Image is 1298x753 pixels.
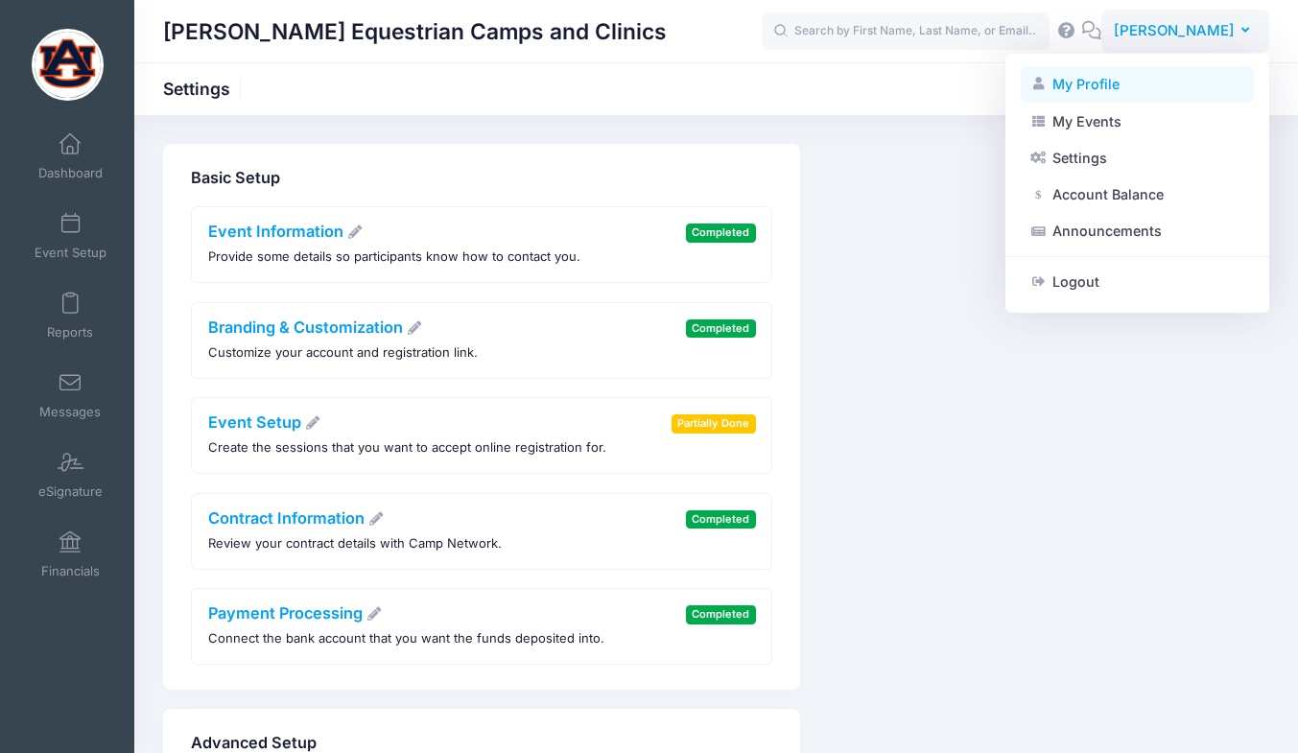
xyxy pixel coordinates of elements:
[1021,103,1254,139] a: My Events
[35,245,106,261] span: Event Setup
[208,629,604,648] p: Connect the bank account that you want the funds deposited into.
[208,343,478,363] p: Customize your account and registration link.
[1021,176,1254,213] a: Account Balance
[47,324,93,341] span: Reports
[672,414,756,433] span: Partially Done
[38,483,103,500] span: eSignature
[208,318,423,337] a: Branding & Customization
[25,282,116,349] a: Reports
[686,319,756,338] span: Completed
[25,202,116,270] a: Event Setup
[38,165,103,181] span: Dashboard
[41,563,100,579] span: Financials
[39,404,101,420] span: Messages
[208,508,385,528] a: Contract Information
[191,169,772,188] h4: Basic Setup
[208,534,502,553] p: Review your contract details with Camp Network.
[25,123,116,190] a: Dashboard
[1101,10,1269,54] button: [PERSON_NAME]
[208,603,383,623] a: Payment Processing
[32,29,104,101] img: Jessica Braswell Equestrian Camps and Clinics
[1021,140,1254,176] a: Settings
[686,224,756,242] span: Completed
[163,79,247,99] h1: Settings
[762,12,1050,51] input: Search by First Name, Last Name, or Email...
[1114,20,1235,41] span: [PERSON_NAME]
[163,10,667,54] h1: [PERSON_NAME] Equestrian Camps and Clinics
[208,412,321,432] a: Event Setup
[686,510,756,529] span: Completed
[1021,213,1254,249] a: Announcements
[25,362,116,429] a: Messages
[1021,264,1254,300] a: Logout
[25,441,116,508] a: eSignature
[208,247,580,267] p: Provide some details so participants know how to contact you.
[1021,66,1254,103] a: My Profile
[191,734,772,753] h4: Advanced Setup
[25,521,116,588] a: Financials
[686,605,756,624] span: Completed
[208,438,606,458] p: Create the sessions that you want to accept online registration for.
[208,222,364,241] a: Event Information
